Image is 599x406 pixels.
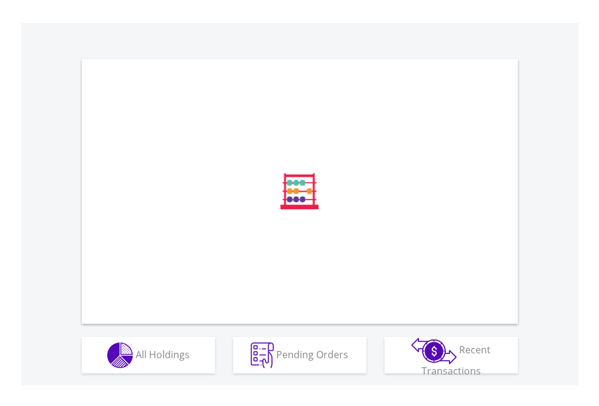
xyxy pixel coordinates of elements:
[107,342,133,368] img: holdings-wht.png
[136,347,190,361] span: All Holdings
[276,347,348,361] span: Pending Orders
[411,338,457,364] img: transactions-zar-wht.png
[251,342,274,368] img: pending_instructions-wht.png
[233,337,366,373] button: Pending Orders
[82,337,215,373] button: All Holdings
[385,337,518,373] button: Recent Transactions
